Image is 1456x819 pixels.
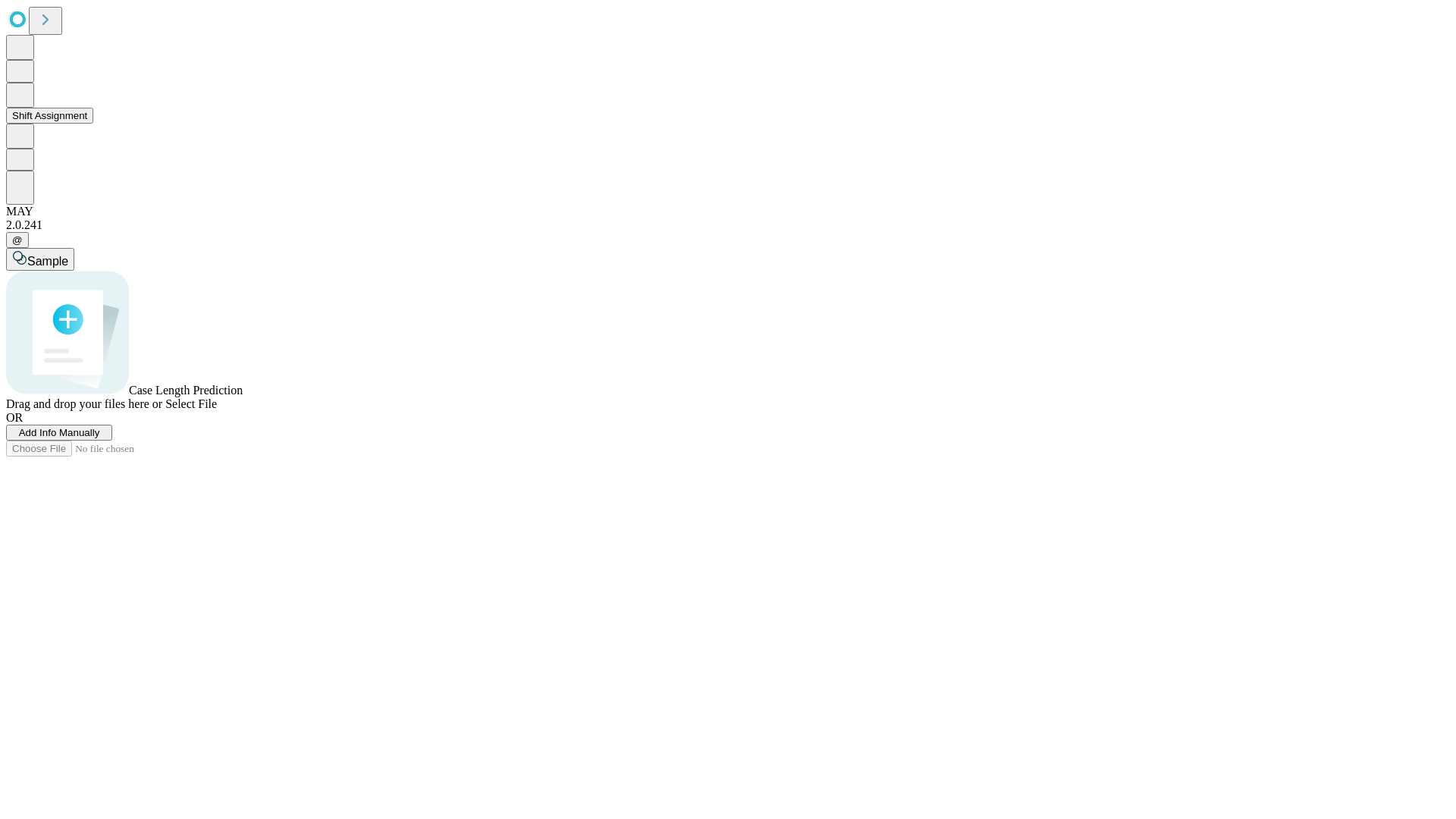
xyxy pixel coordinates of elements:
[6,108,93,124] button: Shift Assignment
[6,411,23,424] span: OR
[6,218,1450,232] div: 2.0.241
[6,232,29,248] button: @
[6,248,74,271] button: Sample
[129,384,243,397] span: Case Length Prediction
[19,427,100,438] span: Add Info Manually
[6,425,112,441] button: Add Info Manually
[6,397,162,410] span: Drag and drop your files here or
[12,234,23,246] span: @
[6,205,1450,218] div: MAY
[165,397,217,410] span: Select File
[27,255,68,268] span: Sample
